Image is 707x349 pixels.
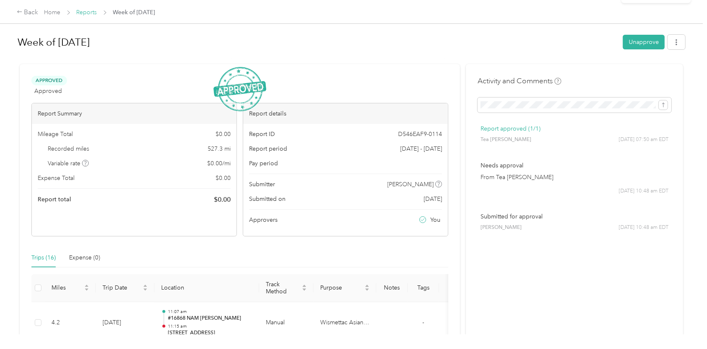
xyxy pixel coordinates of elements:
[168,329,252,337] p: [STREET_ADDRESS]
[96,274,154,302] th: Trip Date
[431,216,441,224] span: You
[388,180,434,189] span: [PERSON_NAME]
[213,67,266,112] img: ApprovedStamp
[17,8,39,18] div: Back
[320,284,363,291] span: Purpose
[45,274,96,302] th: Miles
[96,302,154,344] td: [DATE]
[45,302,96,344] td: 4.2
[243,103,448,124] div: Report details
[31,76,67,85] span: Approved
[51,284,82,291] span: Miles
[481,173,668,182] p: From Tea [PERSON_NAME]
[38,174,75,182] span: Expense Total
[266,281,300,295] span: Track Method
[302,283,307,288] span: caret-up
[77,9,97,16] a: Reports
[314,274,376,302] th: Purpose
[423,319,424,326] span: -
[365,283,370,288] span: caret-up
[478,76,561,86] h4: Activity and Comments
[69,253,100,262] div: Expense (0)
[660,302,707,349] iframe: Everlance-gr Chat Button Frame
[365,287,370,292] span: caret-down
[481,224,522,231] span: [PERSON_NAME]
[32,103,237,124] div: Report Summary
[398,130,442,139] span: D546EAF9-0114
[619,224,668,231] span: [DATE] 10:48 am EDT
[376,274,408,302] th: Notes
[408,274,439,302] th: Tags
[249,144,287,153] span: Report period
[249,159,278,168] span: Pay period
[481,161,668,170] p: Needs approval
[44,9,61,16] a: Home
[103,284,141,291] span: Trip Date
[48,144,90,153] span: Recorded miles
[259,274,314,302] th: Track Method
[216,130,231,139] span: $ 0.00
[481,124,668,133] p: Report approved (1/1)
[214,195,231,205] span: $ 0.00
[400,144,442,153] span: [DATE] - [DATE]
[18,32,617,52] h1: Week of September 22 2025
[249,195,285,203] span: Submitted on
[154,274,259,302] th: Location
[143,283,148,288] span: caret-up
[481,212,668,221] p: Submitted for approval
[619,136,668,144] span: [DATE] 07:50 am EDT
[34,87,62,95] span: Approved
[619,187,668,195] span: [DATE] 10:48 am EDT
[249,216,278,224] span: Approvers
[113,8,155,17] span: Week of [DATE]
[630,12,680,22] p: Report updated
[249,130,275,139] span: Report ID
[207,159,231,168] span: $ 0.00 / mi
[216,174,231,182] span: $ 0.00
[208,144,231,153] span: 527.3 mi
[623,35,665,49] button: Unapprove
[38,195,71,204] span: Report total
[168,315,252,322] p: #16868 NAM [PERSON_NAME]
[259,302,314,344] td: Manual
[481,136,531,144] span: Tea [PERSON_NAME]
[84,287,89,292] span: caret-down
[143,287,148,292] span: caret-down
[302,287,307,292] span: caret-down
[249,180,275,189] span: Submitter
[84,283,89,288] span: caret-up
[168,323,252,329] p: 11:15 am
[38,130,73,139] span: Mileage Total
[31,253,56,262] div: Trips (16)
[168,309,252,315] p: 11:07 am
[424,195,442,203] span: [DATE]
[314,302,376,344] td: Wismettac Asian Foods
[48,159,89,168] span: Variable rate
